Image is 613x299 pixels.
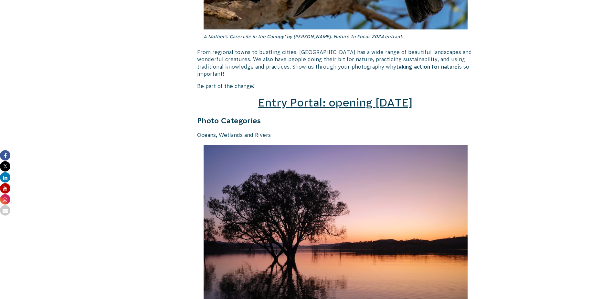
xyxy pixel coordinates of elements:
[197,49,474,78] p: From regional towns to bustling cities, [GEOGRAPHIC_DATA] has a wide range of beautiful landscape...
[258,96,413,109] a: Entry Portal: opening [DATE]
[396,64,458,70] strong: taking action for nature
[197,116,261,125] strong: Photo Categories
[197,131,474,138] p: Oceans, Wetlands and Rivers
[197,83,474,90] p: Be part of the change!
[204,34,403,39] em: A Mother’s Care: Life in the Canopy’ by [PERSON_NAME]. Nature In Focus 2024 entrant.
